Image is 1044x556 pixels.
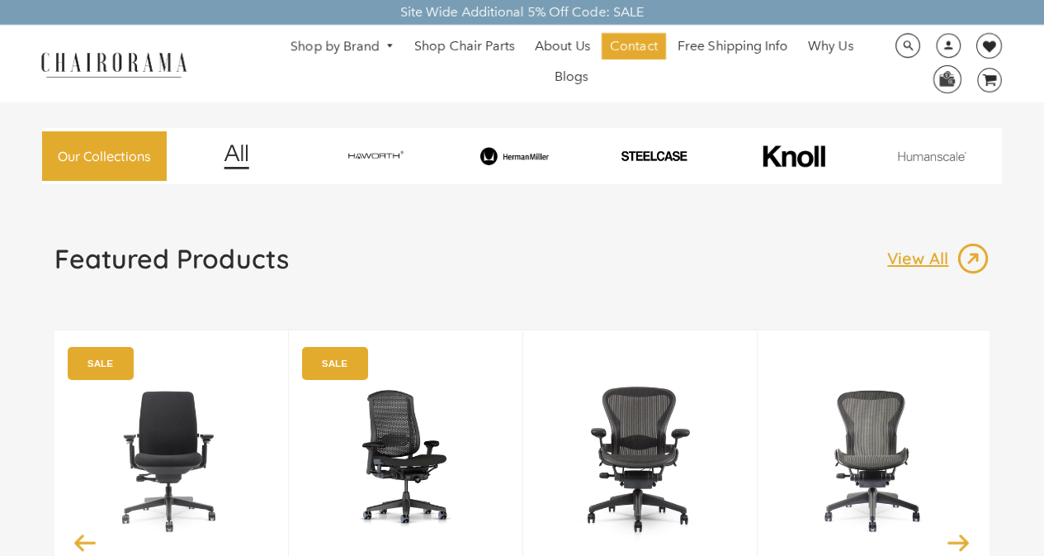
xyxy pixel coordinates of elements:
[309,144,443,168] img: image_7_14f0750b-d084-457f-979a-a1ab9f6582c4.png
[887,248,957,269] p: View All
[321,358,347,368] text: SALE
[934,66,960,91] img: WhatsApp_Image_2024-07-12_at_16.23.01.webp
[587,150,721,162] img: PHOTO-2024-07-09-00-53-10-removebg-preview.png
[669,33,796,59] a: Free Shipping Info
[406,33,523,59] a: Shop Chair Parts
[191,144,282,169] img: image_12.png
[267,33,877,94] nav: DesktopNavigation
[678,38,788,55] span: Free Shipping Info
[957,242,990,275] img: image_13.png
[31,50,196,78] img: chairorama
[602,33,666,59] a: Contact
[887,242,990,275] a: View All
[414,38,515,55] span: Shop Chair Parts
[546,64,597,90] a: Blogs
[42,131,167,182] a: Our Collections
[800,33,862,59] a: Why Us
[535,38,590,55] span: About Us
[527,33,598,59] a: About Us
[610,38,658,55] span: Contact
[726,144,861,169] img: image_10_1.png
[808,38,853,55] span: Why Us
[54,242,289,288] a: Featured Products
[282,34,403,59] a: Shop by Brand
[87,358,112,368] text: SALE
[865,151,999,161] img: image_11.png
[54,242,289,275] h1: Featured Products
[447,147,582,164] img: image_8_173eb7e0-7579-41b4-bc8e-4ba0b8ba93e8.png
[555,69,588,86] span: Blogs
